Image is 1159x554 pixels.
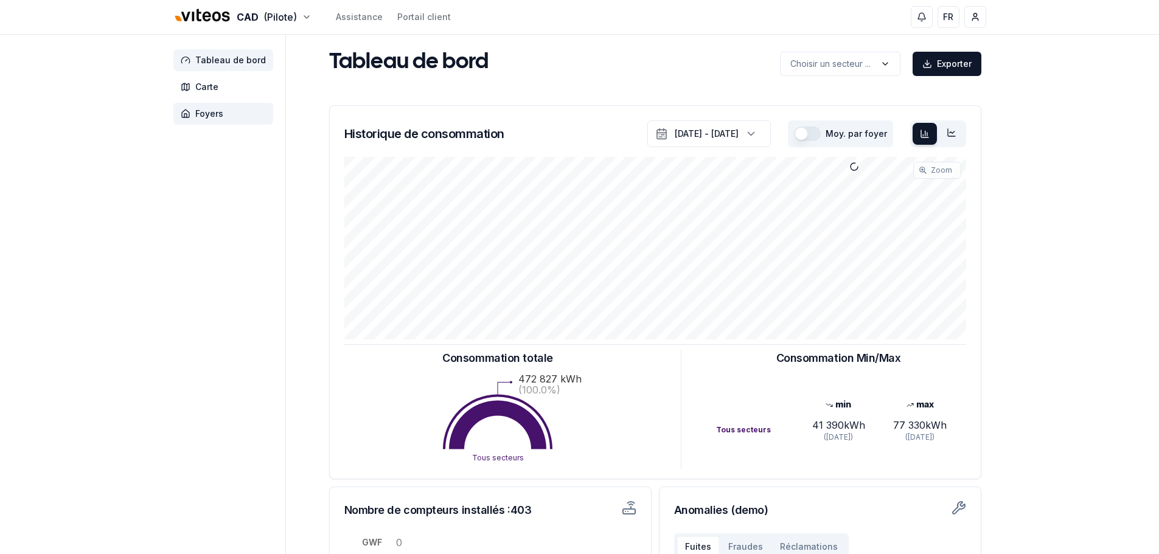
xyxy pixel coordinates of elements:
[442,350,552,367] h3: Consommation totale
[173,76,278,98] a: Carte
[336,11,383,23] a: Assistance
[675,128,739,140] div: [DATE] - [DATE]
[931,165,952,175] span: Zoom
[263,10,297,24] span: (Pilote)
[776,350,901,367] h3: Consommation Min/Max
[237,10,259,24] span: CAD
[798,418,879,432] div: 41 390 kWh
[397,11,451,23] a: Portail client
[943,11,953,23] span: FR
[798,432,879,442] div: ([DATE])
[173,49,278,71] a: Tableau de bord
[329,50,489,75] h1: Tableau de bord
[195,108,223,120] span: Foyers
[472,453,524,462] text: Tous secteurs
[790,58,871,70] p: Choisir un secteur ...
[938,6,959,28] button: FR
[518,373,582,385] text: 472 827 kWh
[344,125,504,142] h3: Historique de consommation
[173,103,278,125] a: Foyers
[195,54,266,66] span: Tableau de bord
[674,502,966,519] h3: Anomalies (demo)
[798,398,879,410] div: min
[879,418,961,432] div: 77 330 kWh
[173,4,312,30] button: CAD(Pilote)
[344,502,556,519] h3: Nombre de compteurs installés : 403
[780,52,900,76] button: label
[879,432,961,442] div: ([DATE])
[879,398,961,410] div: max
[396,536,402,549] tspan: 0
[173,1,232,30] img: Viteos - CAD Logo
[826,130,887,138] label: Moy. par foyer
[647,120,771,147] button: [DATE] - [DATE]
[362,537,382,547] tspan: GWF
[913,52,981,76] button: Exporter
[716,425,798,435] div: Tous secteurs
[195,81,218,93] span: Carte
[518,384,560,396] text: (100.0%)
